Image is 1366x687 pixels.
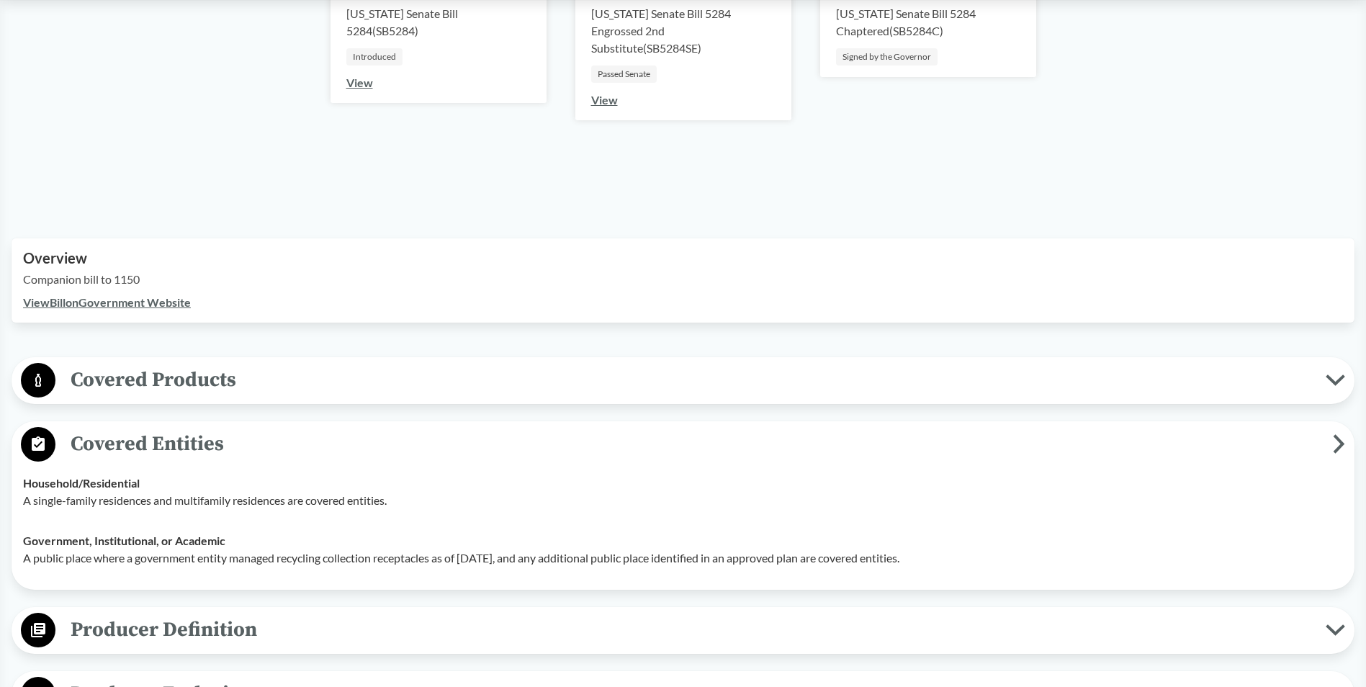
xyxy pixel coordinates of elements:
button: Covered Entities [17,426,1349,463]
a: View [591,93,618,107]
span: Covered Entities [55,428,1333,460]
div: Signed by the Governor [836,48,938,66]
div: [US_STATE] Senate Bill 5284 Chaptered ( SB5284C ) [836,5,1020,40]
h2: Overview [23,250,1343,266]
span: Covered Products [55,364,1326,396]
p: Companion bill to 1150 [23,271,1343,288]
div: [US_STATE] Senate Bill 5284 Engrossed 2nd Substitute ( SB5284SE ) [591,5,776,57]
a: ViewBillonGovernment Website [23,295,191,309]
a: View [346,76,373,89]
div: [US_STATE] Senate Bill 5284 ( SB5284 ) [346,5,531,40]
p: A single-family residences and multifamily residences are covered entities. [23,492,1343,509]
span: Producer Definition [55,614,1326,646]
div: Introduced [346,48,403,66]
button: Producer Definition [17,612,1349,649]
button: Covered Products [17,362,1349,399]
strong: Household/​Residential [23,476,140,490]
p: A public place where a government entity managed recycling collection receptacles as of [DATE], a... [23,549,1343,567]
strong: Government, Institutional, or Academic [23,534,225,547]
div: Passed Senate [591,66,657,83]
